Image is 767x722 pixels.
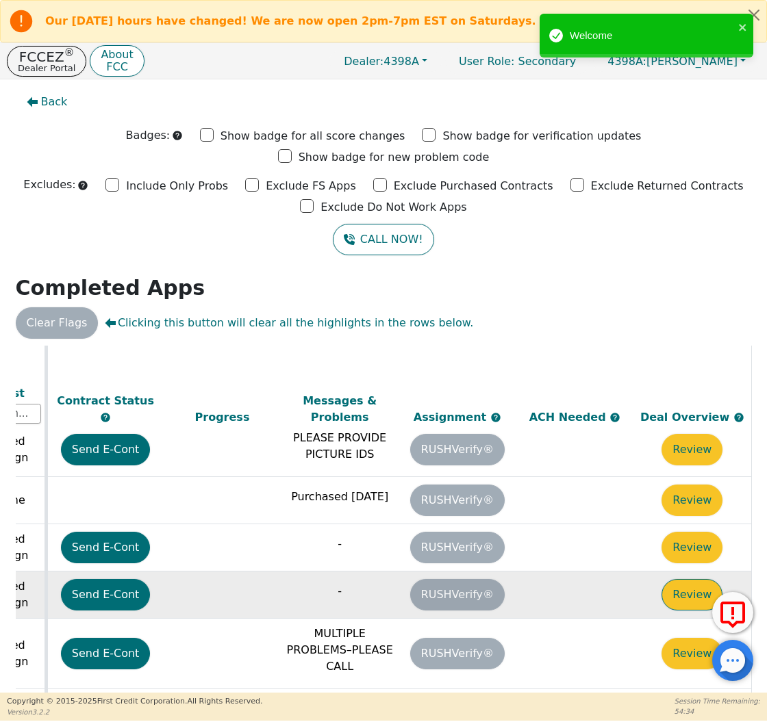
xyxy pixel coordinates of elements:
[61,434,151,465] button: Send E-Cont
[662,485,722,516] button: Review
[41,94,68,110] span: Back
[61,532,151,563] button: Send E-Cont
[738,19,748,35] button: close
[607,55,646,68] span: 4398A:
[16,86,79,118] button: Back
[445,48,590,75] a: User Role: Secondary
[7,696,262,708] p: Copyright © 2015- 2025 First Credit Corporation.
[662,638,722,669] button: Review
[662,579,722,610] button: Review
[662,434,722,465] button: Review
[442,128,641,144] p: Show badge for verification updates
[570,28,734,44] div: Welcome
[394,178,553,194] p: Exclude Purchased Contracts
[221,128,405,144] p: Show badge for all score changes
[126,178,228,194] p: Include Only Probs
[284,536,395,552] p: -
[101,62,133,73] p: FCC
[329,51,442,72] button: Dealer:4398A
[61,638,151,669] button: Send E-Cont
[57,394,154,407] span: Contract Status
[344,55,383,68] span: Dealer:
[16,276,205,300] strong: Completed Apps
[675,706,760,717] p: 54:34
[284,489,395,505] p: Purchased [DATE]
[284,626,395,675] p: MULTIPLE PROBLEMS–PLEASE CALL
[266,178,356,194] p: Exclude FS Apps
[61,579,151,610] button: Send E-Cont
[344,55,419,68] span: 4398A
[167,409,278,425] div: Progress
[284,583,395,599] p: -
[64,47,75,59] sup: ®
[320,199,466,216] p: Exclude Do Not Work Apps
[7,707,262,717] p: Version 3.2.2
[18,50,75,64] p: FCCEZ
[662,532,722,563] button: Review
[187,697,262,706] span: All Rights Reserved.
[712,592,753,633] button: Report Error to FCC
[459,55,514,68] span: User Role :
[333,224,433,255] button: CALL NOW!
[414,410,490,423] span: Assignment
[90,45,144,77] button: AboutFCC
[591,178,744,194] p: Exclude Returned Contracts
[675,696,760,706] p: Session Time Remaining:
[18,64,75,73] p: Dealer Portal
[284,392,395,425] div: Messages & Problems
[45,14,536,27] b: Our [DATE] hours have changed! We are now open 2pm-7pm EST on Saturdays.
[742,1,766,29] button: Close alert
[105,315,473,331] span: Clicking this button will clear all the highlights in the rows below.
[529,410,610,423] span: ACH Needed
[640,410,744,423] span: Deal Overview
[101,49,133,60] p: About
[607,55,738,68] span: [PERSON_NAME]
[299,149,490,166] p: Show badge for new problem code
[23,177,75,193] p: Excludes:
[284,430,395,463] p: PLEASE PROVIDE PICTURE IDS
[445,48,590,75] p: Secondary
[126,127,171,144] p: Badges:
[7,46,86,77] button: FCCEZ®Dealer Portal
